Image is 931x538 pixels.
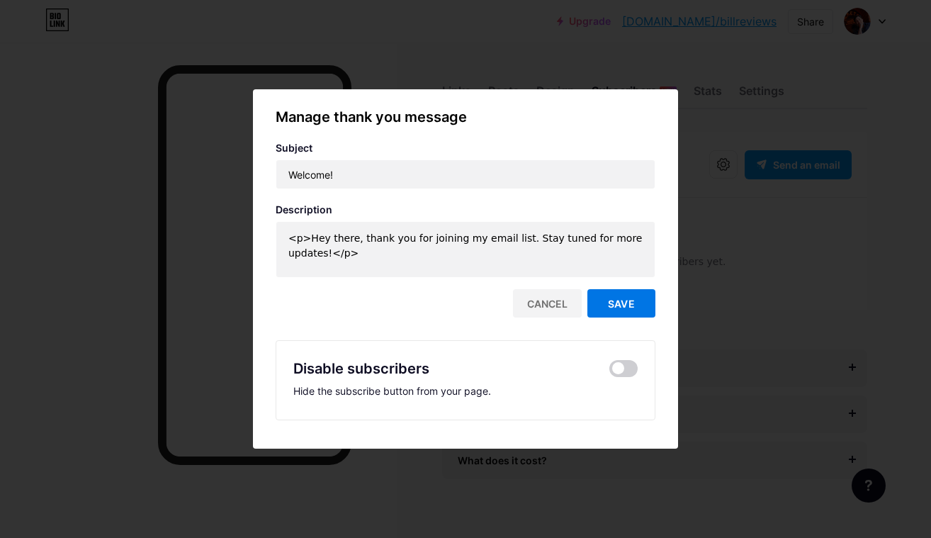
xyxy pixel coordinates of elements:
span: Save [608,298,635,310]
div: Hide the subscribe button from your page. [293,385,638,397]
input: Thank you for joining [276,160,655,189]
div: Subject [276,142,655,154]
div: Disable subscribers [293,358,429,379]
div: Cancel [513,289,582,318]
div: Manage thank you message [276,106,655,128]
button: Save [587,289,655,318]
div: Description [276,203,655,215]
